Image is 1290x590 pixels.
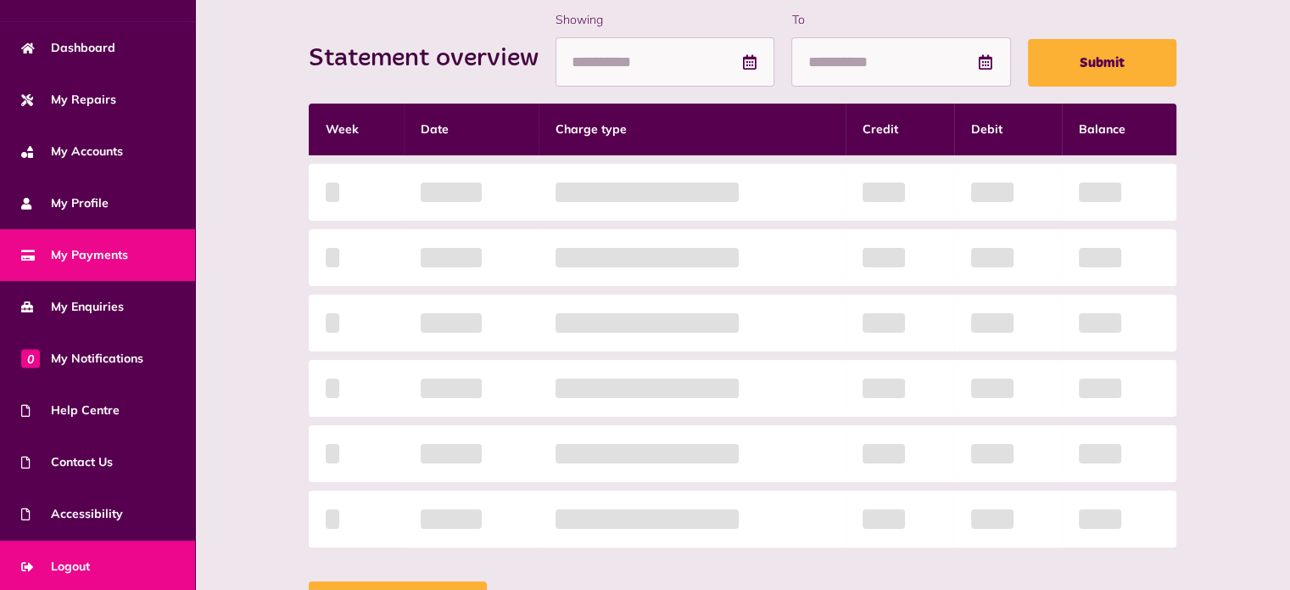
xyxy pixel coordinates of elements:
span: Accessibility [21,505,123,523]
span: My Accounts [21,143,123,160]
span: Contact Us [21,453,113,471]
span: My Payments [21,246,128,264]
span: My Notifications [21,350,143,368]
span: My Profile [21,194,109,212]
span: My Enquiries [21,298,124,316]
span: 0 [21,349,40,368]
span: Logout [21,558,90,576]
span: Help Centre [21,402,120,419]
span: My Repairs [21,91,116,109]
span: Dashboard [21,39,115,57]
